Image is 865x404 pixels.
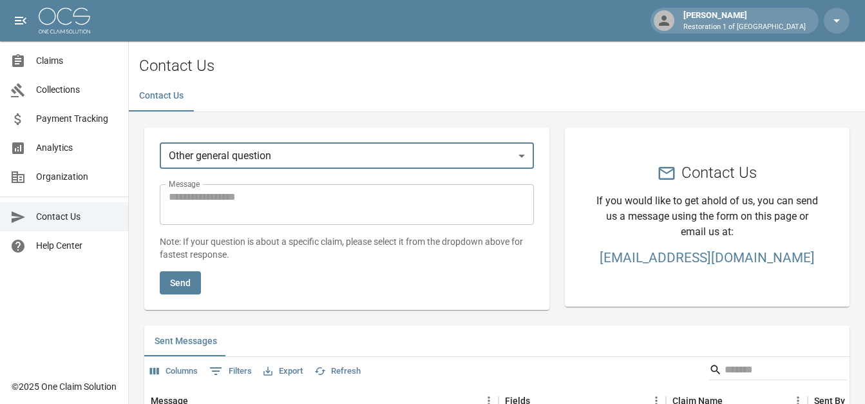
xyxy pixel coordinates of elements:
button: Export [260,361,306,381]
span: Organization [36,170,118,184]
button: Select columns [147,361,201,381]
span: Analytics [36,141,118,155]
button: open drawer [8,8,33,34]
span: Claims [36,54,118,68]
span: Payment Tracking [36,112,118,126]
div: Search [709,360,847,383]
button: Sent Messages [144,325,227,356]
a: [EMAIL_ADDRESS][DOMAIN_NAME] [596,250,819,265]
button: Send [160,271,201,295]
h2: Contact Us [681,164,757,182]
p: Restoration 1 of [GEOGRAPHIC_DATA] [683,22,806,33]
div: related-list tabs [144,325,850,356]
p: If you would like to get ahold of us, you can send us a message using the form on this page or em... [596,193,819,240]
img: ocs-logo-white-transparent.png [39,8,90,34]
button: Contact Us [129,81,194,111]
label: Message [169,178,200,189]
div: [PERSON_NAME] [678,9,811,32]
button: Refresh [311,361,364,381]
div: Other general question [160,143,534,169]
div: © 2025 One Claim Solution [12,380,117,393]
div: dynamic tabs [129,81,865,111]
button: Show filters [206,361,255,381]
p: Note: If your question is about a specific claim, please select it from the dropdown above for fa... [160,235,534,261]
h2: Contact Us [139,57,865,75]
span: Contact Us [36,210,118,224]
span: Collections [36,83,118,97]
span: Help Center [36,239,118,253]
